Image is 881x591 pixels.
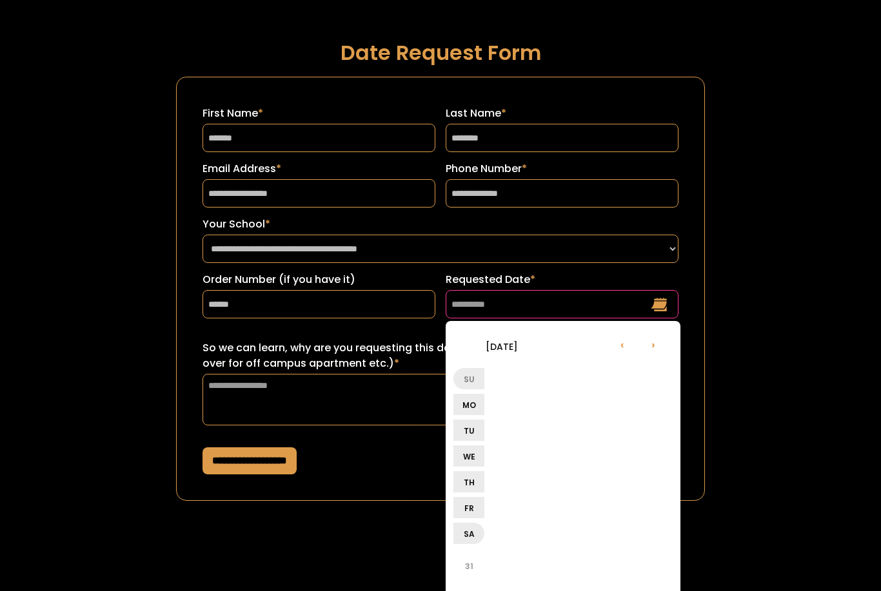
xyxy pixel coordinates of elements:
[453,420,484,441] li: Tu
[203,272,435,287] label: Order Number (if you have it)
[176,41,705,64] h1: Date Request Form
[203,217,678,232] label: Your School
[453,331,550,362] li: [DATE]
[453,523,484,544] li: Sa
[453,497,484,518] li: Fr
[453,445,484,467] li: We
[203,106,435,121] label: First Name
[638,329,669,360] li: ›
[446,161,678,177] label: Phone Number
[453,550,484,581] li: 31
[203,161,435,177] label: Email Address
[607,329,638,360] li: ‹
[446,106,678,121] label: Last Name
[446,272,678,287] label: Requested Date
[176,77,705,501] form: Request a Date Form
[453,394,484,415] li: Mo
[453,368,484,389] li: Su
[203,340,678,371] label: So we can learn, why are you requesting this date? (ex: sorority recruitment, lease turn over for...
[453,471,484,492] li: Th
